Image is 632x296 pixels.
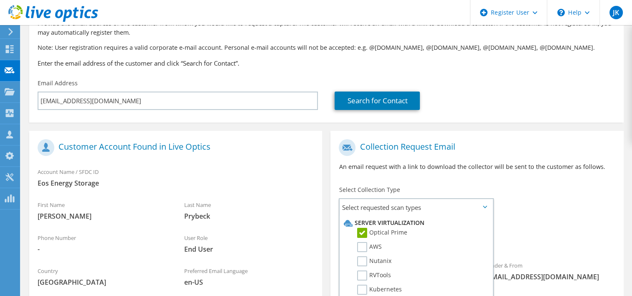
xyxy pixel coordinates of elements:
svg: \n [557,9,565,16]
label: Email Address [38,79,78,87]
label: Select Collection Type [339,186,400,194]
a: Search for Contact [335,92,420,110]
span: Prybeck [184,212,314,221]
label: Kubernetes [357,285,402,295]
label: RVTools [357,270,391,281]
div: To [330,257,477,286]
span: [PERSON_NAME] [38,212,168,221]
div: Sender & From [477,257,624,286]
label: Optical Prime [357,228,407,238]
p: An email request with a link to download the collector will be sent to the customer as follows. [339,162,615,171]
span: Select requested scan types [340,199,492,216]
div: Phone Number [29,229,176,258]
span: End User [184,245,314,254]
div: First Name [29,196,176,225]
label: AWS [357,242,382,252]
h1: Customer Account Found in Live Optics [38,139,310,156]
div: Account Name / SFDC ID [29,163,322,192]
h1: Collection Request Email [339,139,611,156]
div: User Role [176,229,322,258]
span: en-US [184,278,314,287]
div: Requested Collections [330,219,623,253]
span: - [38,245,168,254]
span: Eos Energy Storage [38,179,314,188]
li: Server Virtualization [342,218,488,228]
p: Note: User registration requires a valid corporate e-mail account. Personal e-mail accounts will ... [38,43,615,52]
p: Provide the email address of the customer from whom you would like to request a capture. The cust... [38,19,615,37]
div: Preferred Email Language [176,262,322,291]
div: Last Name [176,196,322,225]
label: Nutanix [357,256,391,266]
span: JK [609,6,623,19]
span: [GEOGRAPHIC_DATA] [38,278,168,287]
h3: Enter the email address of the customer and click “Search for Contact”. [38,59,615,68]
span: [EMAIL_ADDRESS][DOMAIN_NAME] [485,272,615,281]
div: Country [29,262,176,291]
